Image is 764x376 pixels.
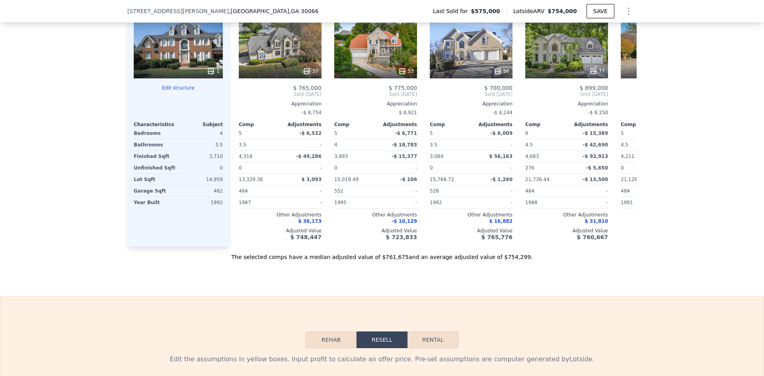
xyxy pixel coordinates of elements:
[525,91,608,97] span: Sold [DATE]
[525,101,608,107] div: Appreciation
[583,131,608,136] span: -$ 15,389
[180,174,223,185] div: 14,959
[239,212,322,218] div: Other Adjustments
[489,218,513,224] span: $ 16,882
[473,197,513,208] div: -
[430,177,454,182] span: 15,768.72
[239,139,279,150] div: 3.5
[239,121,280,128] div: Comp
[386,234,417,240] span: $ 723,833
[180,197,223,208] div: 1992
[134,162,177,173] div: Unfinished Sqft
[334,228,417,234] div: Adjusted Value
[398,67,414,75] div: 53
[621,91,704,97] span: Sold [DATE]
[239,165,242,171] span: 0
[127,7,229,15] span: [STREET_ADDRESS][PERSON_NAME]
[430,165,433,171] span: 0
[525,228,608,234] div: Adjusted Value
[180,128,223,139] div: 4
[567,121,608,128] div: Adjustments
[583,154,608,159] span: -$ 92,913
[134,355,630,364] div: Edit the assumptions in yellow boxes. Input profit to calculate an offer price. Pre-set assumptio...
[334,121,376,128] div: Comp
[430,91,513,97] span: Sold [DATE]
[621,165,624,171] span: 0
[229,7,319,15] span: , [GEOGRAPHIC_DATA]
[239,101,322,107] div: Appreciation
[282,185,322,197] div: -
[134,139,177,150] div: Bathrooms
[303,67,318,75] div: 37
[334,154,348,159] span: 3,893
[302,177,322,182] span: $ 3,093
[180,151,223,162] div: 3,710
[134,197,177,208] div: Year Built
[588,110,608,115] span: -$ 8,150
[357,331,407,348] button: Resell
[568,185,608,197] div: -
[430,212,513,218] div: Other Adjustments
[493,110,513,115] span: -$ 4,244
[302,110,322,115] span: -$ 8,754
[430,197,470,208] div: 1992
[494,67,509,75] div: 56
[407,331,458,348] button: Rental
[239,197,279,208] div: 1987
[621,3,637,19] button: Show Options
[430,154,443,159] span: 3,084
[583,177,608,182] span: -$ 13,500
[586,165,608,171] span: -$ 5,650
[471,7,500,15] span: $575,000
[430,101,513,107] div: Appreciation
[334,212,417,218] div: Other Adjustments
[290,234,322,240] span: $ 748,447
[525,165,534,171] span: 276
[430,121,471,128] div: Comp
[621,197,661,208] div: 1991
[489,154,513,159] span: $ 56,163
[430,188,439,194] span: 528
[491,131,513,136] span: -$ 6,009
[621,121,662,128] div: Comp
[300,131,322,136] span: -$ 6,532
[180,139,223,150] div: 3.5
[621,154,634,159] span: 4,211
[621,177,642,182] span: 21,126.6
[473,185,513,197] div: -
[282,162,322,173] div: -
[298,218,322,224] span: $ 36,173
[334,131,337,136] span: 5
[280,121,322,128] div: Adjustments
[525,197,565,208] div: 1988
[513,7,548,15] span: Lotside ARV
[399,110,417,115] span: $ 8,921
[282,139,322,150] div: -
[621,212,704,218] div: Other Adjustments
[207,67,220,75] div: 1
[548,8,577,14] span: $754,000
[134,185,177,197] div: Garage Sqft
[334,101,417,107] div: Appreciation
[433,7,471,15] span: Last Sold for
[334,91,417,97] span: Sold [DATE]
[392,142,417,148] span: -$ 18,783
[491,177,513,182] span: -$ 1,260
[481,234,513,240] span: $ 765,776
[239,188,248,194] span: 484
[334,139,374,150] div: 4
[392,218,417,224] span: -$ 10,129
[525,139,565,150] div: 4.5
[621,101,704,107] div: Appreciation
[377,197,417,208] div: -
[134,151,177,162] div: Finished Sqft
[580,85,608,91] span: $ 899,000
[334,188,343,194] span: 552
[127,247,637,261] div: The selected comps have a median adjusted value of $761,675 and an average adjusted value of $754...
[389,85,417,91] span: $ 775,000
[376,121,417,128] div: Adjustments
[621,139,661,150] div: 4.5
[296,154,322,159] span: -$ 49,286
[134,128,177,139] div: Bedrooms
[621,131,624,136] span: 5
